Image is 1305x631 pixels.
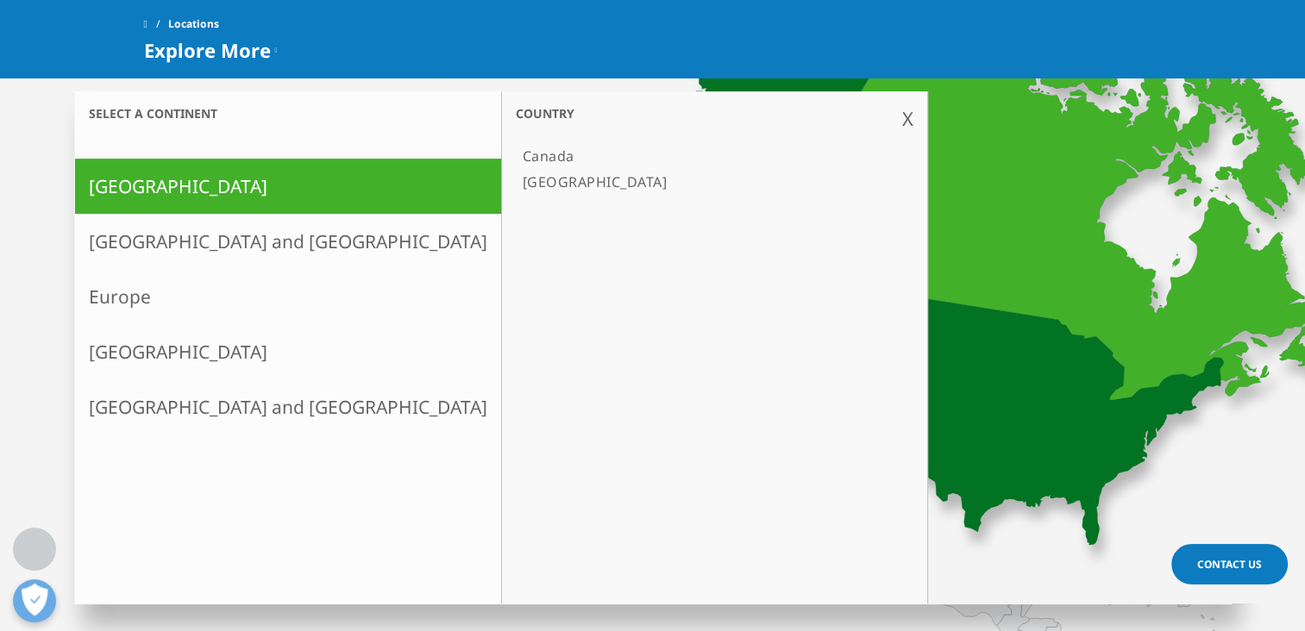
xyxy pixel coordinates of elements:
a: [GEOGRAPHIC_DATA] [75,324,501,379]
a: [GEOGRAPHIC_DATA] [516,169,896,195]
div: X [902,105,913,131]
h3: Select a continent [75,105,501,122]
span: Contact Us [1197,557,1262,572]
a: [GEOGRAPHIC_DATA] and [GEOGRAPHIC_DATA] [75,214,501,269]
button: Open Preferences [13,579,56,622]
h3: Country [502,91,927,135]
span: Locations [168,9,219,40]
a: Europe [75,269,501,324]
a: [GEOGRAPHIC_DATA] [75,159,501,214]
a: [GEOGRAPHIC_DATA] and [GEOGRAPHIC_DATA] [75,379,501,434]
a: Canada [516,143,896,169]
span: Explore More [144,40,271,60]
a: Contact Us [1171,544,1288,584]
